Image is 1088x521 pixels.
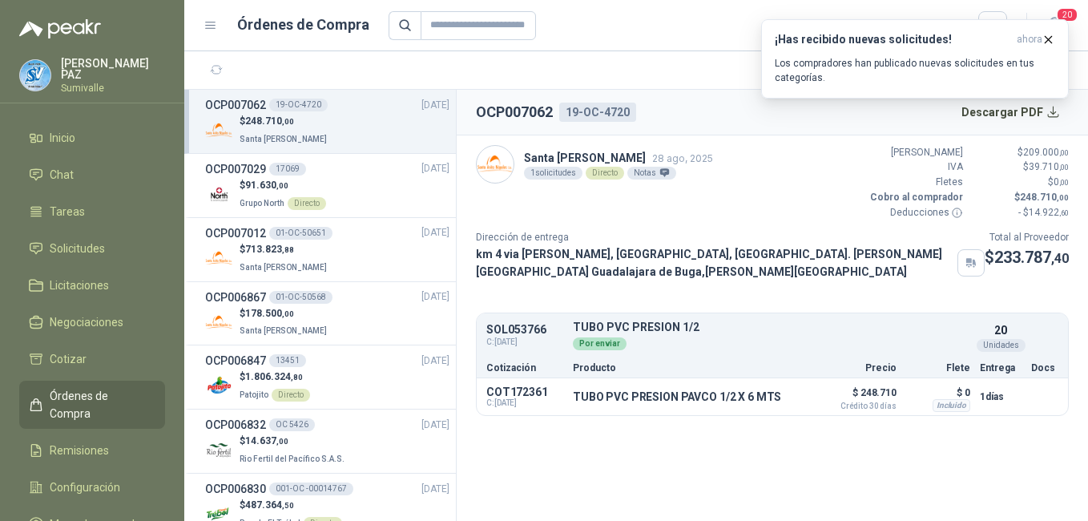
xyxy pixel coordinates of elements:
a: Órdenes de Compra [19,381,165,429]
span: C: [DATE] [486,398,563,408]
span: [DATE] [421,482,449,497]
span: 1.806.324 [245,371,303,382]
span: ,00 [276,437,288,446]
img: Company Logo [205,436,233,464]
span: Negociaciones [50,313,123,331]
div: 13451 [269,354,306,367]
a: OCP00684713451[DATE] Company Logo$1.806.324,80PatojitoDirecto [205,352,449,402]
p: - $ [973,205,1069,220]
a: Solicitudes [19,233,165,264]
span: 0 [1054,176,1069,188]
p: $ [240,114,330,129]
span: 20 [1056,7,1078,22]
span: ,00 [282,309,294,318]
div: Directo [288,197,326,210]
span: 713.823 [245,244,294,255]
div: Por enviar [573,337,627,350]
p: $ 0 [906,383,970,402]
p: Los compradores han publicado nuevas solicitudes en tus categorías. [775,56,1055,85]
span: Licitaciones [50,277,109,294]
img: Company Logo [477,146,514,183]
p: SOL053766 [486,324,563,336]
p: Sumivalle [61,83,165,93]
span: 248.710 [245,115,294,127]
div: 001-OC -00014767 [269,483,353,495]
span: ,00 [1059,178,1069,187]
span: ,00 [276,181,288,190]
h3: OCP006832 [205,416,266,434]
h3: OCP007062 [205,96,266,114]
img: Company Logo [205,116,233,144]
span: ,00 [1057,193,1069,202]
span: 91.630 [245,180,288,191]
a: OCP00701201-OC-50651[DATE] Company Logo$713.823,88Santa [PERSON_NAME] [205,224,449,275]
img: Company Logo [205,308,233,336]
div: 19-OC-4720 [269,99,328,111]
span: [DATE] [421,289,449,305]
a: OCP00686701-OC-50568[DATE] Company Logo$178.500,00Santa [PERSON_NAME] [205,289,449,339]
span: 248.710 [1020,192,1069,203]
p: IVA [867,160,963,175]
span: Cotizar [50,350,87,368]
p: $ 248.710 [816,383,897,410]
img: Company Logo [205,244,233,273]
div: Unidades [977,339,1026,352]
span: [DATE] [421,161,449,176]
p: $ [973,145,1069,160]
div: Notas [627,167,676,180]
span: C: [DATE] [486,336,563,349]
div: 19-OC-4720 [559,103,636,122]
img: Company Logo [205,372,233,400]
p: Cobro al comprador [867,190,963,205]
span: 14.922 [1029,207,1069,218]
span: [DATE] [421,418,449,433]
span: Grupo North [240,199,284,208]
p: COT172361 [486,386,563,398]
div: OC 5426 [269,418,315,431]
span: ,00 [1059,163,1069,172]
a: Tareas [19,196,165,227]
h3: OCP006867 [205,289,266,306]
p: Deducciones [867,205,963,220]
span: 39.710 [1029,161,1069,172]
div: 17069 [269,163,306,176]
h3: OCP006847 [205,352,266,370]
span: 28 ago, 2025 [652,152,713,164]
div: 1 solicitudes [524,167,582,180]
span: ,80 [291,373,303,382]
span: Crédito 30 días [816,402,897,410]
p: $ [985,245,1069,270]
a: Licitaciones [19,270,165,301]
button: ¡Has recibido nuevas solicitudes!ahora Los compradores han publicado nuevas solicitudes en tus ca... [761,19,1069,99]
p: Cotización [486,363,563,373]
img: Logo peakr [19,19,101,38]
p: $ [240,178,326,193]
a: OCP006832OC 5426[DATE] Company Logo$14.637,00Rio Fertil del Pacífico S.A.S. [205,416,449,466]
p: [PERSON_NAME] PAZ [61,58,165,80]
a: OCP00706219-OC-4720[DATE] Company Logo$248.710,00Santa [PERSON_NAME] [205,96,449,147]
span: Patojito [240,390,268,399]
span: Órdenes de Compra [50,387,150,422]
span: Configuración [50,479,120,496]
span: Remisiones [50,442,109,459]
p: $ [973,160,1069,175]
p: $ [973,175,1069,190]
span: Inicio [50,129,75,147]
img: Company Logo [205,180,233,208]
span: Tareas [50,203,85,220]
span: 178.500 [245,308,294,319]
h3: OCP006830 [205,480,266,498]
a: OCP00702917069[DATE] Company Logo$91.630,00Grupo NorthDirecto [205,160,449,211]
h2: OCP007062 [476,101,553,123]
span: 209.000 [1023,147,1069,158]
span: 487.364 [245,499,294,511]
span: Rio Fertil del Pacífico S.A.S. [240,454,345,463]
span: 14.637 [245,435,288,446]
h3: ¡Has recibido nuevas solicitudes! [775,33,1010,46]
div: Incluido [933,399,970,412]
span: ,60 [1059,208,1069,217]
span: Santa [PERSON_NAME] [240,135,327,143]
a: Negociaciones [19,307,165,337]
span: 233.787 [994,248,1069,267]
span: [DATE] [421,353,449,369]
